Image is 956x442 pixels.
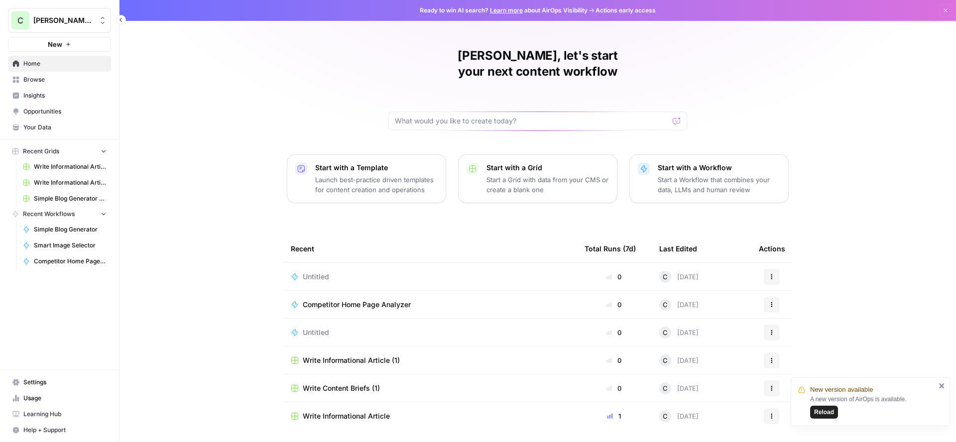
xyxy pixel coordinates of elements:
p: Start a Workflow that combines your data, LLMs and human review [658,175,780,195]
a: Competitor Home Page Analyzer [18,253,111,269]
span: Reload [814,408,834,417]
span: Help + Support [23,426,107,435]
a: Opportunities [8,104,111,119]
span: Actions early access [596,6,656,15]
div: [DATE] [659,410,699,422]
a: Untitled [291,272,569,282]
button: Start with a WorkflowStart a Workflow that combines your data, LLMs and human review [629,154,789,203]
span: C [663,328,668,337]
div: [DATE] [659,354,699,366]
h1: [PERSON_NAME], let's start your next content workflow [388,48,687,80]
span: New [48,39,62,49]
button: Workspace: Connor - Test [8,8,111,33]
span: Your Data [23,123,107,132]
span: Untitled [303,328,329,337]
div: Total Runs (7d) [585,235,636,262]
div: [DATE] [659,271,699,283]
span: Insights [23,91,107,100]
p: Start with a Grid [486,163,609,173]
span: Learning Hub [23,410,107,419]
button: close [939,382,946,390]
button: Start with a TemplateLaunch best-practice driven templates for content creation and operations [287,154,446,203]
span: C [663,355,668,365]
span: Usage [23,394,107,403]
button: Reload [810,406,838,419]
a: Write Informational Article (1) [18,175,111,191]
div: [DATE] [659,382,699,394]
button: Help + Support [8,422,111,438]
p: Start with a Template [315,163,438,173]
span: Browse [23,75,107,84]
a: Learning Hub [8,406,111,422]
span: Settings [23,378,107,387]
span: Smart Image Selector [34,241,107,250]
div: 0 [585,300,643,310]
span: Write Informational Article (1) [303,355,400,365]
a: Browse [8,72,111,88]
span: C [663,383,668,393]
div: [DATE] [659,327,699,338]
a: Smart Image Selector [18,237,111,253]
a: Your Data [8,119,111,135]
span: C [663,272,668,282]
span: C [17,14,23,26]
div: Actions [759,235,785,262]
p: Start a Grid with data from your CMS or create a blank one [486,175,609,195]
div: 0 [585,355,643,365]
span: Write Informational Article (1) [34,178,107,187]
div: 0 [585,272,643,282]
span: Untitled [303,272,329,282]
a: Settings [8,374,111,390]
span: Write Informational Article [34,162,107,171]
span: Competitor Home Page Analyzer [303,300,411,310]
a: Simple Blog Generator [18,221,111,237]
a: Competitor Home Page Analyzer [291,300,569,310]
div: Recent [291,235,569,262]
span: Simple Blog Generator Grid (1) [34,194,107,203]
button: Recent Grids [8,144,111,159]
button: New [8,37,111,52]
a: Home [8,56,111,72]
a: Insights [8,88,111,104]
span: Competitor Home Page Analyzer [34,257,107,266]
div: Last Edited [659,235,697,262]
p: Launch best-practice driven templates for content creation and operations [315,175,438,195]
span: Ready to win AI search? about AirOps Visibility [420,6,588,15]
button: Recent Workflows [8,207,111,221]
a: Write Informational Article (1) [291,355,569,365]
div: [DATE] [659,299,699,311]
a: Learn more [490,6,523,14]
a: Untitled [291,328,569,337]
div: 1 [585,411,643,421]
span: Write Content Briefs (1) [303,383,380,393]
div: A new version of AirOps is available. [810,395,936,419]
span: C [663,411,668,421]
button: Start with a GridStart a Grid with data from your CMS or create a blank one [458,154,617,203]
span: Home [23,59,107,68]
div: 0 [585,328,643,337]
span: [PERSON_NAME] - Test [33,15,94,25]
a: Usage [8,390,111,406]
span: Recent Workflows [23,210,75,219]
div: 0 [585,383,643,393]
span: C [663,300,668,310]
a: Write Informational Article [18,159,111,175]
a: Simple Blog Generator Grid (1) [18,191,111,207]
p: Start with a Workflow [658,163,780,173]
input: What would you like to create today? [395,116,669,126]
span: Write Informational Article [303,411,390,421]
span: Simple Blog Generator [34,225,107,234]
a: Write Content Briefs (1) [291,383,569,393]
span: Recent Grids [23,147,59,156]
span: Opportunities [23,107,107,116]
span: New version available [810,385,873,395]
a: Write Informational Article [291,411,569,421]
